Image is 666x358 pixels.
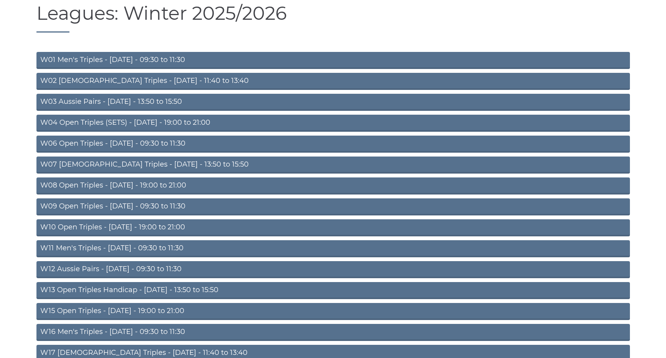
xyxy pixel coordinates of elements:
a: W02 [DEMOGRAPHIC_DATA] Triples - [DATE] - 11:40 to 13:40 [36,73,630,90]
a: W11 Men's Triples - [DATE] - 09:30 to 11:30 [36,240,630,257]
a: W01 Men's Triples - [DATE] - 09:30 to 11:30 [36,52,630,69]
a: W04 Open Triples (SETS) - [DATE] - 19:00 to 21:00 [36,115,630,132]
a: W16 Men's Triples - [DATE] - 09:30 to 11:30 [36,324,630,341]
a: W13 Open Triples Handicap - [DATE] - 13:50 to 15:50 [36,282,630,299]
a: W12 Aussie Pairs - [DATE] - 09:30 to 11:30 [36,261,630,278]
a: W06 Open Triples - [DATE] - 09:30 to 11:30 [36,136,630,153]
a: W10 Open Triples - [DATE] - 19:00 to 21:00 [36,219,630,236]
a: W03 Aussie Pairs - [DATE] - 13:50 to 15:50 [36,94,630,111]
a: W07 [DEMOGRAPHIC_DATA] Triples - [DATE] - 13:50 to 15:50 [36,157,630,174]
h1: Leagues: Winter 2025/2026 [36,3,630,33]
a: W15 Open Triples - [DATE] - 19:00 to 21:00 [36,303,630,320]
a: W09 Open Triples - [DATE] - 09:30 to 11:30 [36,198,630,215]
a: W08 Open Triples - [DATE] - 19:00 to 21:00 [36,177,630,194]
